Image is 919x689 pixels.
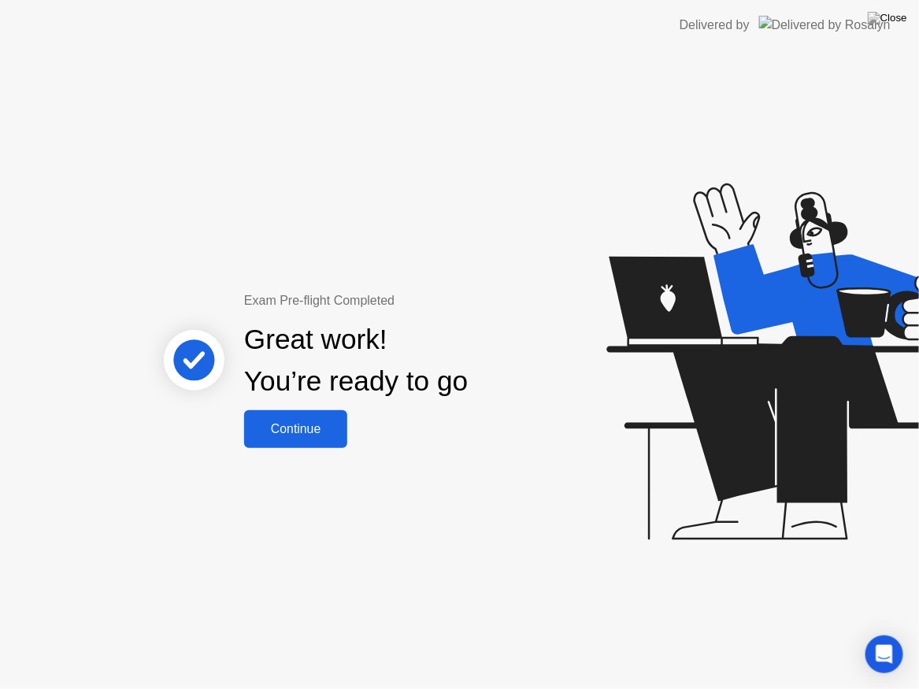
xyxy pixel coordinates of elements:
div: Continue [249,422,343,436]
button: Continue [244,410,347,448]
img: Close [868,12,907,24]
div: Exam Pre-flight Completed [244,291,569,310]
div: Open Intercom Messenger [865,635,903,673]
div: Delivered by [680,16,750,35]
img: Delivered by Rosalyn [759,16,891,34]
div: Great work! You’re ready to go [244,319,468,402]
